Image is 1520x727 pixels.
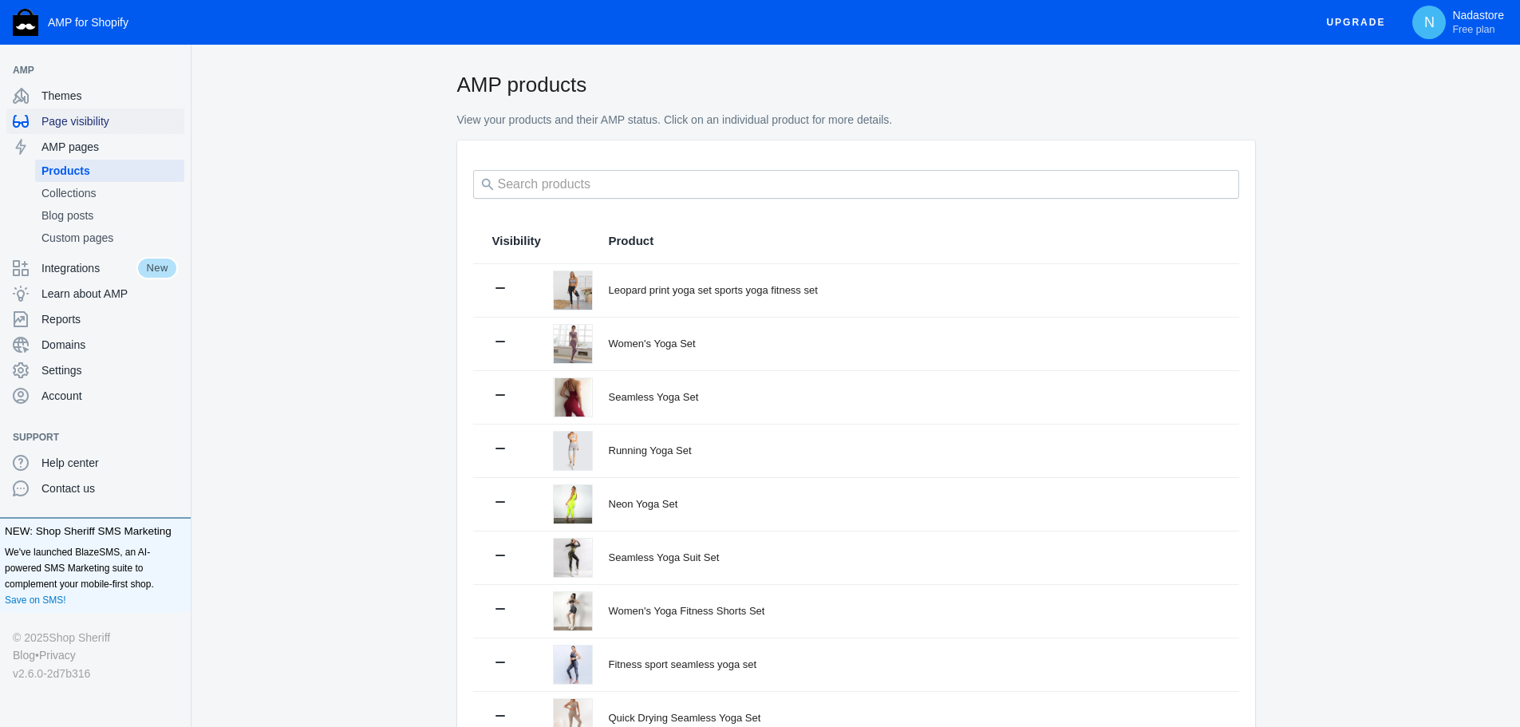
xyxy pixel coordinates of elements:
[162,67,188,73] button: Add a sales channel
[6,476,184,501] a: Contact us
[41,163,178,179] span: Products
[35,160,184,182] a: Products
[492,233,541,249] span: Visibility
[1452,23,1494,36] span: Free plan
[13,646,35,664] a: Blog
[13,429,162,445] span: Support
[6,109,184,134] a: Page visibility
[609,550,1220,566] div: Seamless Yoga Suit Set
[13,9,38,36] img: Shop Sheriff Logo
[554,378,592,417] img: 4630785396466.jpg
[473,170,1239,199] input: Search products
[609,389,1220,405] div: Seamless Yoga Set
[162,434,188,441] button: Add a sales channel
[554,592,592,630] img: 17567717911812.jpg
[41,113,178,129] span: Page visibility
[554,271,592,310] img: 17190871879733.jpg
[6,83,184,109] a: Themes
[609,603,1220,619] div: Women's Yoga Fitness Shorts Set
[6,332,184,358] a: Domains
[5,592,66,608] a: Save on SMS!
[554,646,592,684] img: 508346185271.jpg
[13,646,178,664] div: •
[41,455,178,471] span: Help center
[41,230,178,246] span: Custom pages
[609,443,1220,459] div: Running Yoga Set
[41,286,178,302] span: Learn about AMP
[609,657,1220,673] div: Fitness sport seamless yoga set
[13,62,162,78] span: AMP
[554,485,592,524] img: 8461915919447.jpg
[609,710,1220,726] div: Quick Drying Seamless Yoga Set
[6,134,184,160] a: AMP pages
[609,283,1220,298] div: Leopard print yoga set sports yoga fitness set
[6,383,184,409] a: Account
[41,139,178,155] span: AMP pages
[35,182,184,204] a: Collections
[554,539,592,577] img: 5382016592433.jpg
[41,311,178,327] span: Reports
[35,227,184,249] a: Custom pages
[41,388,178,404] span: Account
[48,16,128,29] span: AMP for Shopify
[41,337,178,353] span: Domains
[41,185,178,201] span: Collections
[609,336,1220,352] div: Women's Yoga Set
[457,113,1255,128] p: View your products and their AMP status. Click on an individual product for more details.
[39,646,76,664] a: Privacy
[6,255,184,281] a: IntegrationsNew
[1421,14,1437,30] span: N
[13,665,178,682] div: v2.6.0-2d7b316
[1326,8,1385,37] span: Upgrade
[554,325,592,363] img: 26076717339054.jpg
[13,629,178,646] div: © 2025
[457,70,1255,99] h2: AMP products
[41,88,178,104] span: Themes
[35,204,184,227] a: Blog posts
[6,306,184,332] a: Reports
[41,480,178,496] span: Contact us
[6,358,184,383] a: Settings
[1313,8,1398,38] button: Upgrade
[1440,647,1501,708] iframe: Drift Widget Chat Controller
[49,629,110,646] a: Shop Sheriff
[136,257,178,279] span: New
[609,233,654,249] span: Product
[41,207,178,223] span: Blog posts
[41,260,136,276] span: Integrations
[554,432,592,470] img: 1243982812524.jpg
[6,281,184,306] a: Learn about AMP
[41,362,178,378] span: Settings
[1452,9,1504,36] p: Nadastore
[609,496,1220,512] div: Neon Yoga Set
